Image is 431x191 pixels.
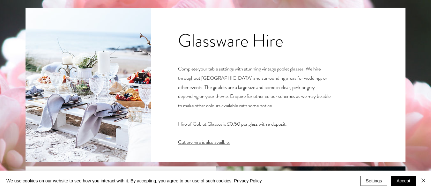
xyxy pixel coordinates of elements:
[26,8,151,162] img: IMG_6875-7_edited.jpg
[178,120,287,128] span: Hire of Goblet Glasses is £0.50 per glass with a deposit.
[178,28,283,53] span: Glassware Hire
[6,178,262,184] span: We use cookies on our website to see how you interact with it. By accepting, you agree to our use...
[420,176,427,186] button: Close
[178,65,331,109] span: Complete your table settings with stunning vintage goblet glasses. We hire throughout [GEOGRAPHIC...
[360,176,388,186] button: Settings
[420,177,427,184] img: Close
[234,178,262,183] a: Privacy Policy
[391,176,416,186] button: Accept
[178,138,230,146] a: Cutlery hire is also availble.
